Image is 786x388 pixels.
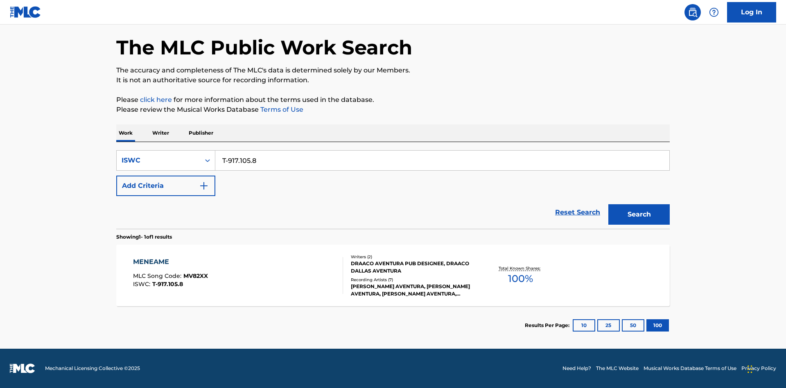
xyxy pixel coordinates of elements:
button: Search [608,204,670,225]
div: MENEAME [133,257,208,267]
div: DRAACO AVENTURA PUB DESIGNEE, DRAACO DALLAS AVENTURA [351,260,474,275]
a: Musical Works Database Terms of Use [644,365,736,372]
span: T-917.105.8 [152,280,183,288]
p: Total Known Shares: [499,265,542,271]
div: [PERSON_NAME] AVENTURA, [PERSON_NAME] AVENTURA, [PERSON_NAME] AVENTURA, [PERSON_NAME] AVENTURA, [... [351,283,474,298]
img: help [709,7,719,17]
span: MLC Song Code : [133,272,183,280]
div: Help [706,4,722,20]
p: Showing 1 - 1 of 1 results [116,233,172,241]
p: Please for more information about the terms used in the database. [116,95,670,105]
button: 100 [646,319,669,332]
a: Public Search [684,4,701,20]
p: Please review the Musical Works Database [116,105,670,115]
p: The accuracy and completeness of The MLC's data is determined solely by our Members. [116,65,670,75]
img: MLC Logo [10,6,41,18]
button: 50 [622,319,644,332]
p: Work [116,124,135,142]
div: ISWC [122,156,195,165]
img: search [688,7,698,17]
div: Drag [748,357,752,381]
form: Search Form [116,150,670,229]
img: logo [10,363,35,373]
a: Terms of Use [259,106,303,113]
img: 9d2ae6d4665cec9f34b9.svg [199,181,209,191]
a: Reset Search [551,203,604,221]
a: Need Help? [562,365,591,372]
span: MV82XX [183,272,208,280]
p: Publisher [186,124,216,142]
p: Writer [150,124,172,142]
h1: The MLC Public Work Search [116,35,412,60]
span: Mechanical Licensing Collective © 2025 [45,365,140,372]
button: 10 [573,319,595,332]
a: MENEAMEMLC Song Code:MV82XXISWC:T-917.105.8Writers (2)DRAACO AVENTURA PUB DESIGNEE, DRAACO DALLAS... [116,245,670,306]
div: Recording Artists ( 7 ) [351,277,474,283]
span: 100 % [508,271,533,286]
a: The MLC Website [596,365,639,372]
p: Results Per Page: [525,322,571,329]
button: Add Criteria [116,176,215,196]
a: Log In [727,2,776,23]
iframe: Chat Widget [745,349,786,388]
p: It is not an authoritative source for recording information. [116,75,670,85]
button: 25 [597,319,620,332]
a: click here [140,96,172,104]
span: ISWC : [133,280,152,288]
div: Writers ( 2 ) [351,254,474,260]
a: Privacy Policy [741,365,776,372]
